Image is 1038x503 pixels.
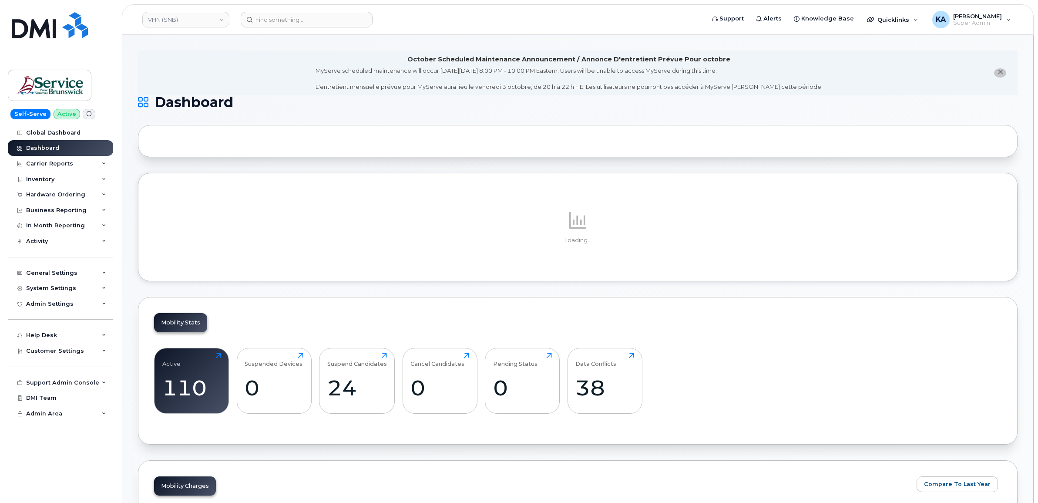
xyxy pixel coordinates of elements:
span: Dashboard [155,96,233,109]
span: Compare To Last Year [924,480,991,488]
div: 110 [162,375,221,401]
div: Pending Status [493,353,537,367]
div: October Scheduled Maintenance Announcement / Annonce D'entretient Prévue Pour octobre [407,55,730,64]
div: Active [162,353,181,367]
div: Cancel Candidates [410,353,464,367]
a: Cancel Candidates0 [410,353,469,408]
button: Compare To Last Year [917,476,998,492]
div: 38 [575,375,634,401]
div: MyServe scheduled maintenance will occur [DATE][DATE] 8:00 PM - 10:00 PM Eastern. Users will be u... [316,67,823,91]
div: Suspended Devices [245,353,302,367]
button: close notification [994,68,1006,78]
div: 0 [410,375,469,401]
a: Pending Status0 [493,353,552,408]
div: Suspend Candidates [327,353,387,367]
div: 0 [245,375,303,401]
a: Active110 [162,353,221,408]
a: Data Conflicts38 [575,353,634,408]
div: 0 [493,375,552,401]
div: Data Conflicts [575,353,616,367]
p: Loading... [154,236,1001,244]
div: 24 [327,375,387,401]
a: Suspended Devices0 [245,353,303,408]
a: Suspend Candidates24 [327,353,387,408]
